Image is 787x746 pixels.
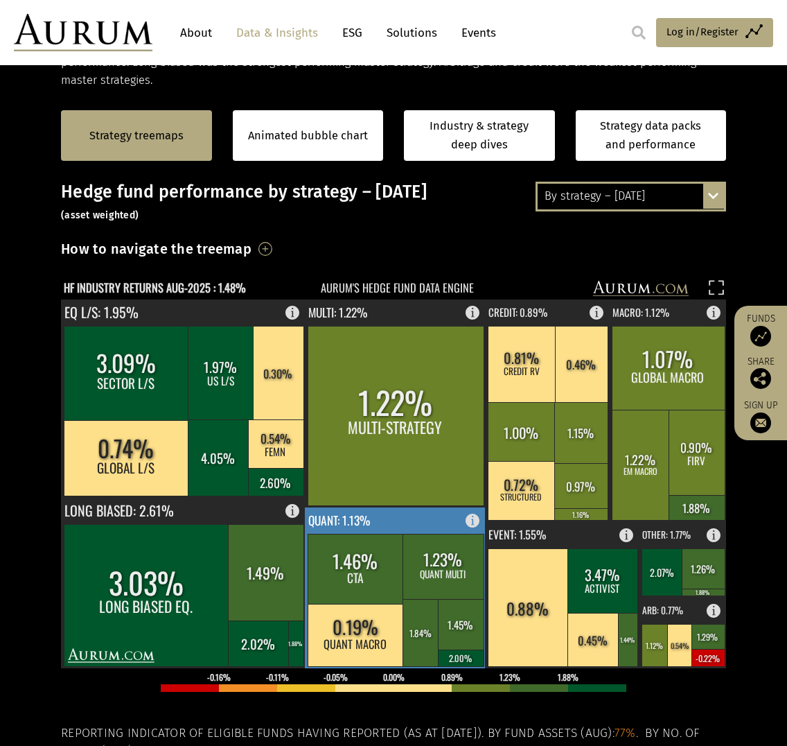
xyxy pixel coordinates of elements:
a: Strategy data packs and performance [576,110,727,161]
a: Events [454,20,496,46]
a: About [173,20,219,46]
a: Solutions [380,20,444,46]
a: ESG [335,20,369,46]
a: Strategy treemaps [89,127,184,145]
a: Animated bubble chart [248,127,368,145]
img: Share this post [750,368,771,389]
small: (asset weighted) [61,209,139,221]
h3: How to navigate the treemap [61,237,251,261]
a: Funds [741,313,780,347]
a: Data & Insights [229,20,325,46]
span: Log in/Register [666,24,739,40]
h3: Hedge fund performance by strategy – [DATE] [61,182,726,223]
span: 77% [614,726,636,740]
img: search.svg [632,26,646,40]
img: Aurum [14,14,152,51]
img: Sign up to our newsletter [750,413,771,433]
a: Industry & strategy deep dives [404,110,555,161]
div: Share [741,357,780,389]
a: Sign up [741,399,780,433]
img: Access Funds [750,326,771,347]
div: By strategy – [DATE] [538,184,724,209]
a: Log in/Register [656,18,773,47]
